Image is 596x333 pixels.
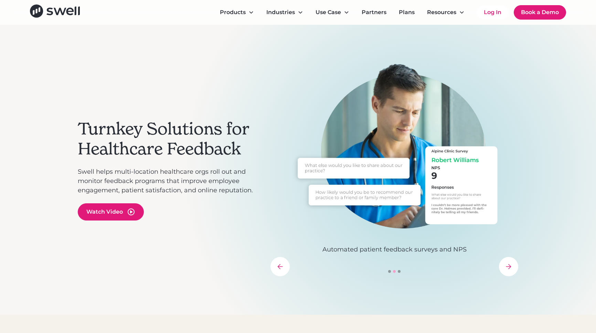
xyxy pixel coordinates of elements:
[398,270,401,273] div: Show slide 3 of 3
[78,119,264,159] h2: Turnkey Solutions for Healthcare Feedback
[261,6,309,19] div: Industries
[388,270,391,273] div: Show slide 1 of 3
[266,8,295,17] div: Industries
[270,63,518,254] div: 2 of 3
[86,208,123,216] div: Watch Video
[78,203,144,221] a: open lightbox
[393,6,420,19] a: Plans
[310,6,355,19] div: Use Case
[422,6,470,19] div: Resources
[478,259,596,333] iframe: Chat Widget
[30,4,80,20] a: home
[270,257,290,276] div: previous slide
[356,6,392,19] a: Partners
[78,167,264,195] p: Swell helps multi-location healthcare orgs roll out and monitor feedback programs that improve em...
[499,257,518,276] div: next slide
[270,245,518,254] p: Automated patient feedback surveys and NPS
[270,63,518,276] div: carousel
[220,8,246,17] div: Products
[316,8,341,17] div: Use Case
[214,6,259,19] div: Products
[514,5,566,20] a: Book a Demo
[427,8,456,17] div: Resources
[477,6,508,19] a: Log In
[393,270,396,273] div: Show slide 2 of 3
